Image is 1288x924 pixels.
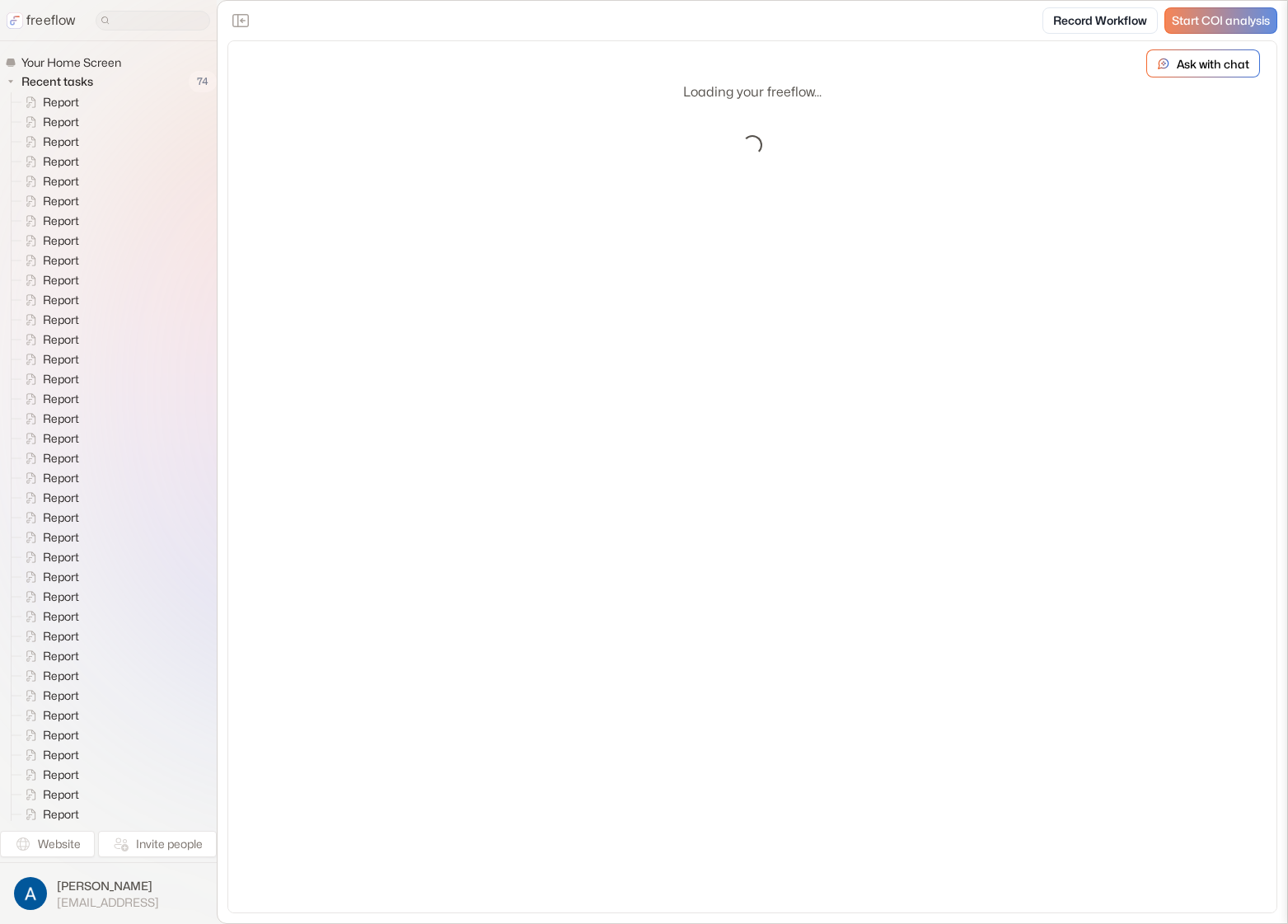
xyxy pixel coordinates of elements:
span: Report [40,173,84,190]
span: Your Home Screen [18,54,126,71]
span: Report [40,767,84,783]
a: Your Home Screen [5,54,128,71]
span: Report [40,707,84,724]
button: Recent tasks [5,72,100,91]
span: Report [40,391,84,407]
span: Report [40,430,84,447]
a: Report [12,330,86,349]
span: Report [40,569,84,585]
a: Report [12,587,86,607]
span: Report [40,648,84,664]
span: Report [40,272,84,288]
span: Report [40,529,84,546]
button: Close the sidebar [227,7,254,34]
a: Report [12,251,86,270]
a: Report [12,666,86,686]
span: 74 [189,71,217,92]
span: [EMAIL_ADDRESS] [57,895,159,910]
span: Report [40,292,84,308]
a: Report [12,211,86,231]
a: Start COI analysis [1164,7,1277,34]
span: Report [40,450,84,467]
a: Report [12,528,86,547]
a: Report [12,508,86,528]
a: Report [12,547,86,567]
button: [PERSON_NAME][EMAIL_ADDRESS] [10,873,207,914]
span: Report [40,252,84,269]
a: Report [12,448,86,468]
span: Recent tasks [18,73,98,90]
a: Report [12,626,86,646]
span: [PERSON_NAME] [57,878,159,894]
a: Report [12,804,86,824]
a: Report [12,112,86,132]
p: Ask with chat [1177,55,1249,73]
span: Report [40,351,84,368]
span: Report [40,134,84,150]
span: Report [40,747,84,763]
span: Report [40,786,84,803]
a: Report [12,191,86,211]
span: Report [40,628,84,645]
a: Report [12,567,86,587]
span: Report [40,331,84,348]
span: Report [40,153,84,170]
span: Report [40,312,84,328]
span: Start COI analysis [1172,14,1270,28]
span: Report [40,608,84,625]
a: Report [12,725,86,745]
a: Report [12,171,86,191]
a: Report [12,132,86,152]
a: Report [12,290,86,310]
span: Report [40,371,84,387]
a: Report [12,468,86,488]
a: Report [12,310,86,330]
img: profile [14,877,47,910]
span: Report [40,193,84,209]
span: Report [40,727,84,743]
a: Report [12,152,86,171]
span: Report [40,806,84,823]
a: Report [12,706,86,725]
a: Report [12,686,86,706]
a: Report [12,369,86,389]
a: Report [12,231,86,251]
span: Report [40,94,84,110]
span: Report [40,213,84,229]
p: Loading your freeflow... [683,82,822,102]
span: Report [40,490,84,506]
p: freeflow [26,11,76,30]
span: Report [40,470,84,486]
a: Report [12,349,86,369]
span: Report [40,509,84,526]
span: Report [40,668,84,684]
a: Report [12,745,86,765]
span: Report [40,687,84,704]
a: Record Workflow [1042,7,1158,34]
a: Report [12,429,86,448]
a: Report [12,765,86,785]
a: freeflow [7,11,76,30]
a: Report [12,389,86,409]
a: Report [12,270,86,290]
span: Report [40,549,84,565]
a: Report [12,785,86,804]
span: Report [40,232,84,249]
a: Report [12,488,86,508]
button: Invite people [98,831,217,857]
span: Report [40,589,84,605]
span: Report [40,114,84,130]
span: Report [40,410,84,427]
a: Report [12,409,86,429]
a: Report [12,92,86,112]
a: Report [12,646,86,666]
a: Report [12,607,86,626]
